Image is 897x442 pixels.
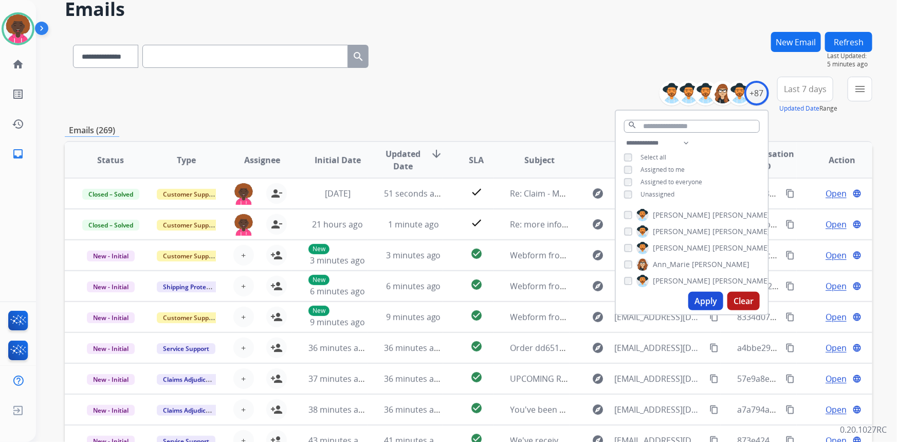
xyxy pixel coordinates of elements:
[270,280,283,292] mat-icon: person_add
[384,373,444,384] span: 36 minutes ago
[524,154,555,166] span: Subject
[384,188,444,199] span: 51 seconds ago
[241,342,246,354] span: +
[87,343,135,354] span: New - Initial
[826,187,847,200] span: Open
[692,259,749,270] span: [PERSON_NAME]
[352,50,364,63] mat-icon: search
[12,148,24,160] mat-icon: inbox
[592,403,605,416] mat-icon: explore
[177,154,196,166] span: Type
[709,343,719,352] mat-icon: content_copy
[270,187,283,200] mat-icon: person_remove
[4,14,32,43] img: avatar
[82,220,139,231] span: Closed – Solved
[826,373,847,385] span: Open
[87,312,135,323] span: New - Initial
[852,189,862,198] mat-icon: language
[709,312,719,322] mat-icon: content_copy
[470,278,483,291] mat-icon: check_circle
[157,343,215,354] span: Service Support
[712,210,770,220] span: [PERSON_NAME]
[308,404,368,415] span: 38 minutes ago
[325,188,351,199] span: [DATE]
[87,251,135,261] span: New - Initial
[615,403,704,416] span: [EMAIL_ADDRESS][DOMAIN_NAME]
[233,214,254,236] img: agent-avatar
[737,342,895,353] span: a4bbe294-3f48-4a86-b48a-1a8849e1e620
[308,275,329,285] p: New
[779,104,837,113] span: Range
[826,311,847,323] span: Open
[825,32,872,52] button: Refresh
[12,58,24,70] mat-icon: home
[653,259,690,270] span: Ann_Marie
[470,371,483,383] mat-icon: check_circle
[233,245,254,266] button: +
[510,373,655,384] span: UPCOMING REPAIR: Extend Customer
[852,405,862,414] mat-icon: language
[384,342,444,353] span: 36 minutes ago
[826,342,847,354] span: Open
[510,188,597,199] span: Re: Claim - Maimz Sofa
[826,218,847,231] span: Open
[241,373,246,385] span: +
[241,280,246,292] span: +
[653,243,710,253] span: [PERSON_NAME]
[852,281,862,291] mat-icon: language
[640,165,685,174] span: Assigned to me
[592,218,605,231] mat-icon: explore
[640,153,666,162] span: Select all
[785,343,795,352] mat-icon: content_copy
[785,281,795,291] mat-icon: content_copy
[510,250,807,261] span: Webform from [PERSON_NAME][EMAIL_ADDRESS][DOMAIN_NAME] on [DATE]
[157,374,227,385] span: Claims Adjudication
[12,118,24,130] mat-icon: history
[777,77,833,101] button: Last 7 days
[592,280,605,292] mat-icon: explore
[628,120,637,130] mat-icon: search
[510,311,743,323] span: Webform from [EMAIL_ADDRESS][DOMAIN_NAME] on [DATE]
[592,311,605,323] mat-icon: explore
[470,340,483,352] mat-icon: check_circle
[592,373,605,385] mat-icon: explore
[157,251,224,261] span: Customer Support
[653,276,710,286] span: [PERSON_NAME]
[270,311,283,323] mat-icon: person_add
[233,399,254,420] button: +
[785,220,795,229] mat-icon: content_copy
[737,373,889,384] span: 57e9a8e6-444c-4255-9cb4-f66e0b1f424f
[233,183,254,205] img: agent-avatar
[157,281,227,292] span: Shipping Protection
[469,154,484,166] span: SLA
[840,423,887,436] p: 0.20.1027RC
[270,249,283,261] mat-icon: person_add
[384,404,444,415] span: 36 minutes ago
[308,244,329,254] p: New
[712,276,770,286] span: [PERSON_NAME]
[270,403,283,416] mat-icon: person_add
[157,189,224,200] span: Customer Support
[157,312,224,323] span: Customer Support
[727,292,760,310] button: Clear
[785,189,795,198] mat-icon: content_copy
[233,276,254,296] button: +
[244,154,280,166] span: Assignee
[12,88,24,100] mat-icon: list_alt
[470,309,483,322] mat-icon: check_circle
[709,405,719,414] mat-icon: content_copy
[852,343,862,352] mat-icon: language
[308,342,368,353] span: 36 minutes ago
[270,373,283,385] mat-icon: person_add
[470,217,483,229] mat-icon: check
[688,292,723,310] button: Apply
[653,210,710,220] span: [PERSON_NAME]
[430,148,443,160] mat-icon: arrow_downward
[241,403,246,416] span: +
[615,373,704,385] span: [EMAIL_ADDRESS][DOMAIN_NAME]
[386,280,441,292] span: 6 minutes ago
[640,178,702,186] span: Assigned to everyone
[852,251,862,260] mat-icon: language
[65,124,119,137] p: Emails (269)
[852,220,862,229] mat-icon: language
